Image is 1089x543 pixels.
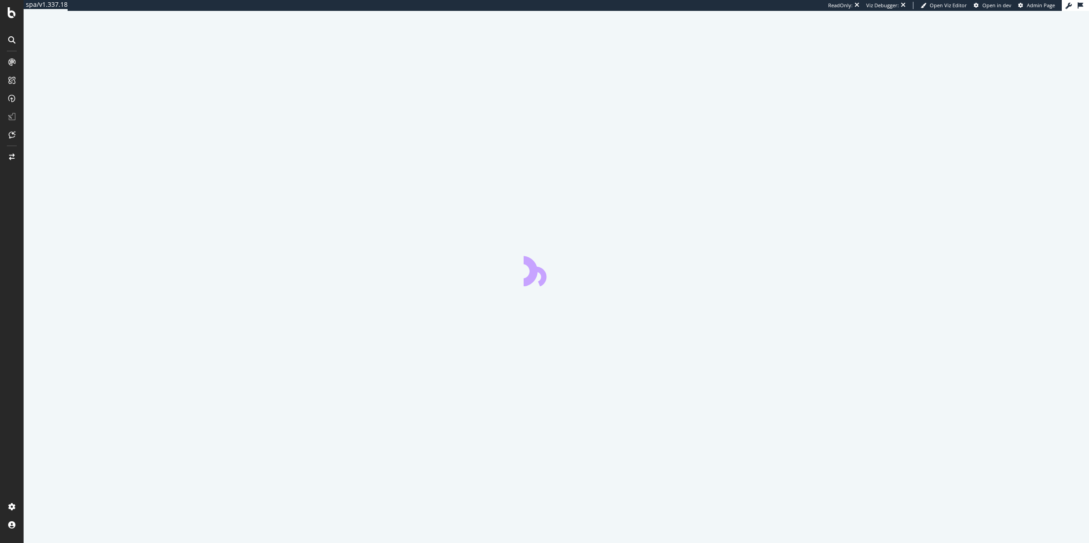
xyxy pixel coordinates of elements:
span: Open Viz Editor [930,2,967,9]
span: Admin Page [1027,2,1055,9]
a: Admin Page [1018,2,1055,9]
span: Open in dev [982,2,1011,9]
a: Open in dev [974,2,1011,9]
a: Open Viz Editor [921,2,967,9]
div: Viz Debugger: [866,2,899,9]
div: ReadOnly: [828,2,853,9]
div: animation [524,254,589,286]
